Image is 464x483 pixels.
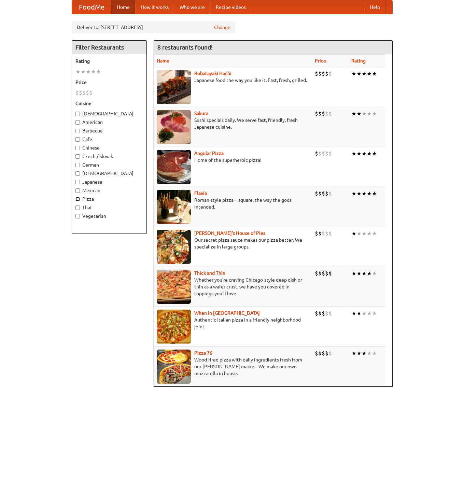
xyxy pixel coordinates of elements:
li: $ [328,270,332,277]
label: Barbecue [75,127,143,134]
input: Barbecue [75,129,80,133]
input: Cafe [75,137,80,142]
p: Wood-fired pizza with daily ingredients fresh from our [PERSON_NAME] market. We make our own mozz... [157,356,310,377]
a: Name [157,58,169,63]
li: $ [325,310,328,317]
img: thick.jpg [157,270,191,304]
label: Thai [75,204,143,211]
li: ★ [367,310,372,317]
img: robatayaki.jpg [157,70,191,104]
li: $ [79,89,82,97]
li: $ [315,350,318,357]
h5: Rating [75,58,143,65]
li: ★ [356,310,362,317]
input: [DEMOGRAPHIC_DATA] [75,171,80,176]
p: Whether you're craving Chicago-style deep dish or thin as a wafer crust, we have you covered in t... [157,276,310,297]
li: ★ [86,68,91,75]
input: [DEMOGRAPHIC_DATA] [75,112,80,116]
li: $ [75,89,79,97]
li: $ [325,150,328,157]
li: $ [325,110,328,117]
h5: Cuisine [75,100,143,107]
li: $ [318,310,322,317]
li: $ [89,89,93,97]
input: Mexican [75,188,80,193]
li: ★ [372,230,377,237]
a: Angular Pizza [194,151,224,156]
li: ★ [351,270,356,277]
input: Vegetarian [75,214,80,218]
li: $ [322,110,325,117]
li: ★ [372,190,377,197]
li: $ [322,350,325,357]
img: pizza76.jpg [157,350,191,384]
li: ★ [351,110,356,117]
li: ★ [362,150,367,157]
li: $ [328,110,332,117]
img: sakura.jpg [157,110,191,144]
a: Change [214,24,230,31]
li: $ [328,190,332,197]
li: ★ [356,110,362,117]
b: Thick and Thin [194,270,225,276]
label: German [75,161,143,168]
a: Sakura [194,111,208,116]
li: ★ [91,68,96,75]
li: ★ [372,110,377,117]
li: ★ [81,68,86,75]
h5: Price [75,79,143,86]
li: $ [322,270,325,277]
li: $ [315,190,318,197]
li: $ [322,190,325,197]
li: $ [315,150,318,157]
label: Pizza [75,196,143,202]
li: $ [318,150,322,157]
li: $ [325,230,328,237]
li: ★ [356,70,362,77]
a: Price [315,58,326,63]
li: $ [82,89,86,97]
li: ★ [356,150,362,157]
a: How it works [135,0,174,14]
li: $ [322,150,325,157]
li: $ [328,70,332,77]
a: Robatayaki Hachi [194,71,231,76]
li: $ [322,70,325,77]
li: ★ [351,350,356,357]
a: Flavia [194,190,207,196]
li: ★ [367,350,372,357]
img: luigis.jpg [157,230,191,264]
li: ★ [362,230,367,237]
p: Authentic Italian pizza in a friendly neighborhood joint. [157,316,310,330]
a: Help [364,0,385,14]
li: ★ [351,230,356,237]
li: ★ [362,270,367,277]
li: $ [318,70,322,77]
li: $ [318,230,322,237]
li: ★ [367,270,372,277]
input: Pizza [75,197,80,201]
img: wheninrome.jpg [157,310,191,344]
li: ★ [351,150,356,157]
div: Deliver to: [STREET_ADDRESS] [72,21,236,33]
label: Czech / Slovak [75,153,143,160]
a: Pizza 76 [194,350,212,356]
li: ★ [356,270,362,277]
p: Our secret pizza sauce makes our pizza better. We specialize in large groups. [157,237,310,250]
li: $ [325,190,328,197]
img: angular.jpg [157,150,191,184]
li: ★ [356,190,362,197]
p: Japanese food the way you like it. Fast, fresh, grilled. [157,77,310,84]
li: ★ [351,310,356,317]
li: $ [325,70,328,77]
li: $ [315,110,318,117]
li: $ [322,230,325,237]
label: Cafe [75,136,143,143]
li: $ [328,230,332,237]
li: $ [315,270,318,277]
li: ★ [372,150,377,157]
